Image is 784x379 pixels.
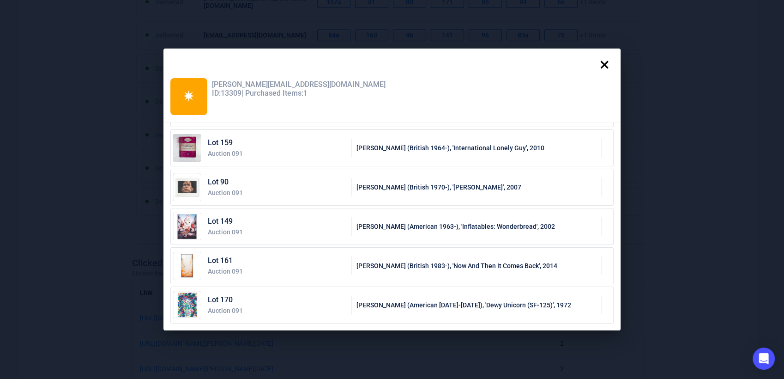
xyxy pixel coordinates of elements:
div: Lot 170 [208,296,346,306]
a: Lot 159Auction 091[PERSON_NAME] (British 1964-), 'International Lonely Guy', 2010 [170,129,614,166]
img: 170.jpg [173,291,201,319]
div: Auction 091 [208,307,346,314]
div: [PERSON_NAME] (British 1964-), 'International Lonely Guy', 2010 [352,144,601,152]
img: 159.jpg [173,134,201,162]
div: [PERSON_NAME] (British 1983-), 'Now And Then It Comes Back', 2014 [352,262,601,269]
div: [PERSON_NAME][EMAIL_ADDRESS][DOMAIN_NAME] [212,80,386,89]
a: Lot 161Auction 091[PERSON_NAME] (British 1983-), 'Now And Then It Comes Back', 2014 [170,247,614,284]
div: [PERSON_NAME] (American 1963-), 'Inflatables: Wonderbread', 2002 [352,223,601,230]
div: Auction 091 [208,189,346,196]
div: Auction 091 [208,268,346,275]
div: Lot 159 [208,139,346,149]
a: Lot 170Auction 091[PERSON_NAME] (American [DATE]-[DATE]), 'Dewy Unicorn (SF-125)', 1972 [170,287,614,324]
a: Lot 90Auction 091[PERSON_NAME] (British 1970-), '[PERSON_NAME]', 2007 [170,169,614,206]
img: 90.jpg [173,173,201,201]
div: Auction 091 [208,228,346,236]
div: Lot 161 [208,257,346,267]
div: Open Intercom Messenger [753,348,775,370]
div: [PERSON_NAME] (British 1970-), '[PERSON_NAME]', 2007 [352,183,601,191]
a: Lot 149Auction 091[PERSON_NAME] (American 1963-), 'Inflatables: Wonderbread', 2002 [170,208,614,245]
div: Lot 149 [208,217,346,228]
div: ID: 13309 | Purchased Items: 1 [212,89,386,98]
img: 161.jpg [173,252,201,280]
div: Lot 90 [208,178,346,189]
div: Auction 091 [208,150,346,157]
span: ✷ [183,90,194,104]
div: [PERSON_NAME] (American [DATE]-[DATE]), 'Dewy Unicorn (SF-125)', 1972 [352,301,601,309]
img: 149.jpg [173,213,201,240]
